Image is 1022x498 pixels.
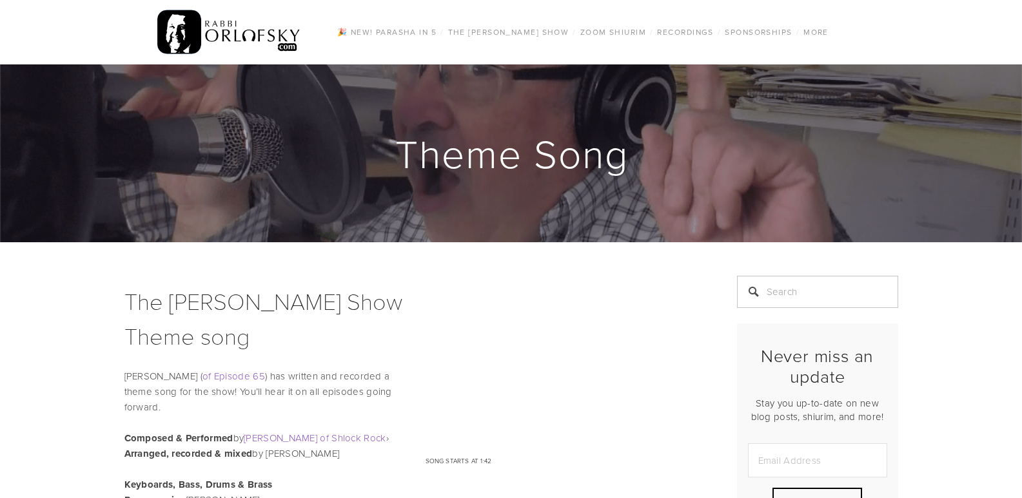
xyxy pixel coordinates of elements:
a: 🎉 NEW! Parasha in 5 [333,24,440,41]
h1: Theme Song [124,133,899,174]
h1: The [PERSON_NAME] Show Theme song [124,283,705,353]
strong: Arranged, recorded & mixed [124,446,253,461]
a: More [800,24,832,41]
h2: Never miss an update [748,345,887,387]
a: The [PERSON_NAME] Show [444,24,573,41]
p: by › by [PERSON_NAME] [124,430,705,461]
span: / [650,26,653,37]
strong: Composed & Performed [124,431,233,445]
a: Zoom Shiurim [576,24,650,41]
span: / [718,26,721,37]
span: / [440,26,444,37]
input: Search [737,276,898,308]
img: RabbiOrlofsky.com [157,7,301,57]
span: / [573,26,576,37]
a: Recordings [653,24,717,41]
a: [PERSON_NAME] of Shlock Rock [244,431,386,445]
p: Song starts at 1:42 [426,455,705,466]
iframe: <br/> [426,283,705,440]
a: Sponsorships [721,24,796,41]
span: / [796,26,800,37]
input: Email Address [748,443,887,477]
p: Stay you up-to-date on new blog posts, shiurim, and more! [748,396,887,423]
a: of Episode 65 [202,369,265,383]
p: [PERSON_NAME] ( ) has written and recorded a theme song for the show! You’ll hear it on all episo... [124,369,705,415]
